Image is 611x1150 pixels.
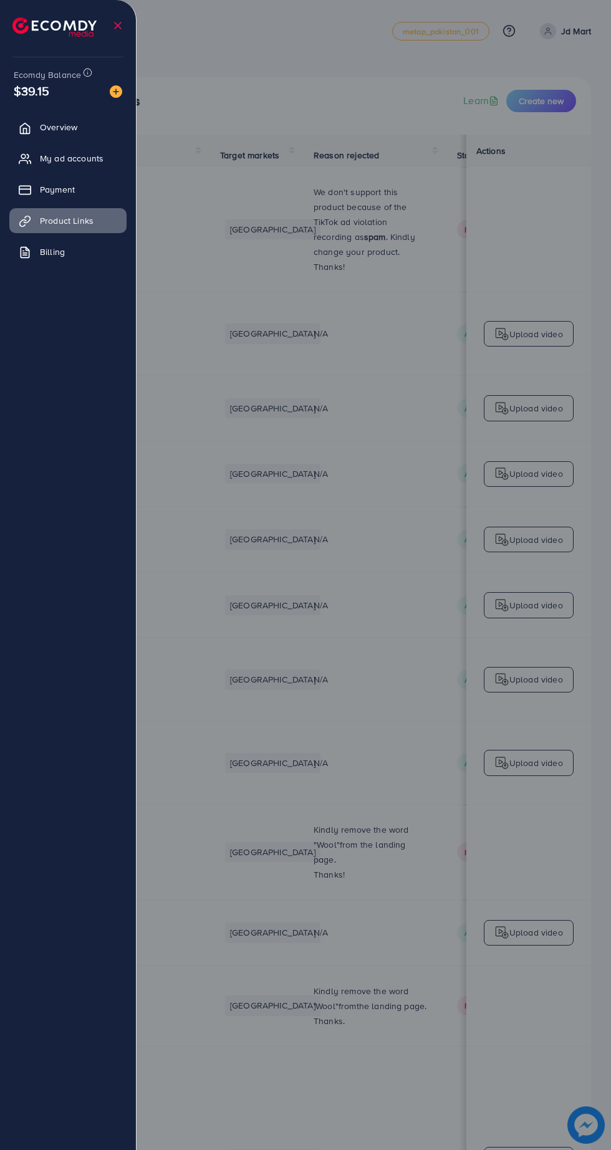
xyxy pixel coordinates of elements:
[110,85,122,98] img: image
[9,208,127,233] a: Product Links
[40,183,75,196] span: Payment
[14,69,81,81] span: Ecomdy Balance
[12,17,97,37] img: logo
[9,115,127,140] a: Overview
[40,152,103,165] span: My ad accounts
[9,239,127,264] a: Billing
[40,246,65,258] span: Billing
[40,214,94,227] span: Product Links
[9,146,127,171] a: My ad accounts
[14,82,49,100] span: $39.15
[9,177,127,202] a: Payment
[40,121,77,133] span: Overview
